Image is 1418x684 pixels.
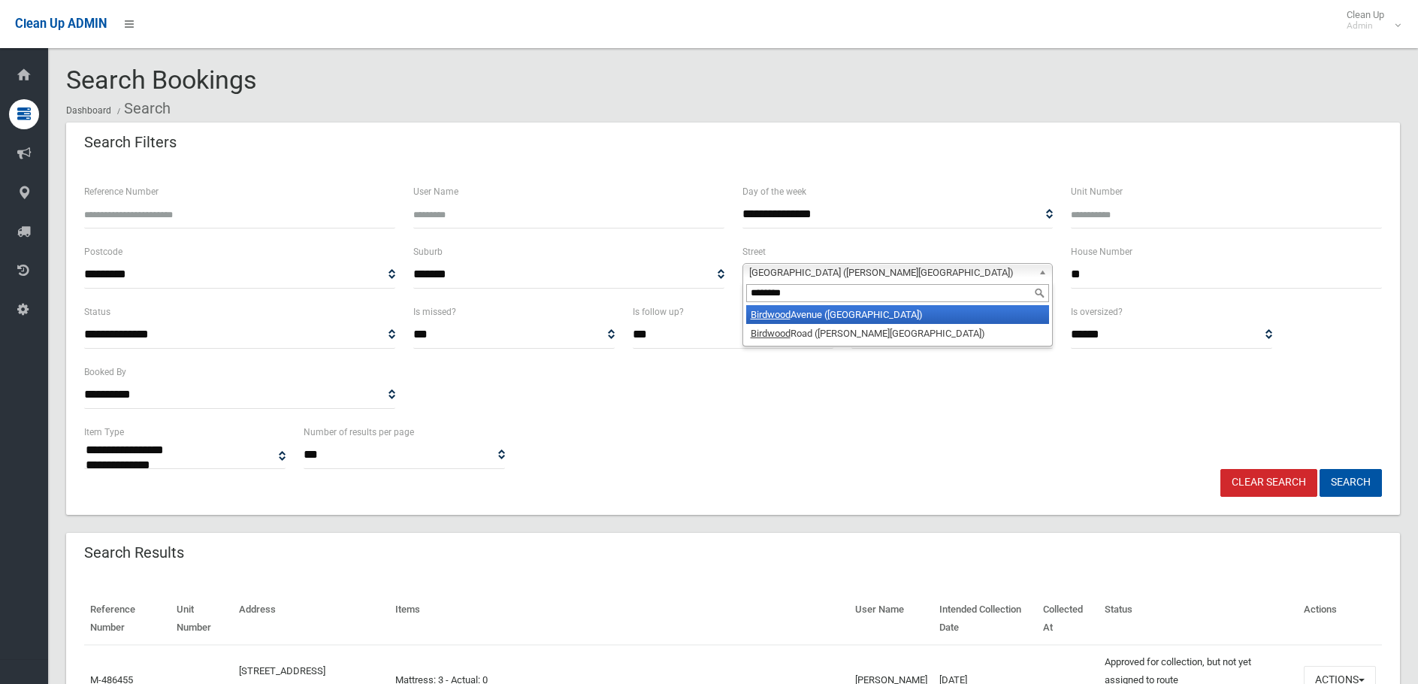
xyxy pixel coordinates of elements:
[413,304,456,320] label: Is missed?
[849,593,933,645] th: User Name
[304,424,414,440] label: Number of results per page
[84,364,126,380] label: Booked By
[751,309,791,320] em: Birdwood
[1099,593,1298,645] th: Status
[1347,20,1384,32] small: Admin
[1220,469,1317,497] a: Clear Search
[84,304,110,320] label: Status
[66,105,111,116] a: Dashboard
[66,65,257,95] span: Search Bookings
[413,183,458,200] label: User Name
[1071,244,1132,260] label: House Number
[66,538,202,567] header: Search Results
[84,183,159,200] label: Reference Number
[751,328,791,339] em: Birdwood
[633,304,684,320] label: Is follow up?
[1298,593,1382,645] th: Actions
[1037,593,1099,645] th: Collected At
[742,183,806,200] label: Day of the week
[233,593,389,645] th: Address
[1071,183,1123,200] label: Unit Number
[84,593,171,645] th: Reference Number
[746,324,1050,343] li: Road ([PERSON_NAME][GEOGRAPHIC_DATA])
[15,17,107,31] span: Clean Up ADMIN
[746,305,1050,324] li: Avenue ([GEOGRAPHIC_DATA])
[1071,304,1123,320] label: Is oversized?
[749,264,1033,282] span: [GEOGRAPHIC_DATA] ([PERSON_NAME][GEOGRAPHIC_DATA])
[66,128,195,157] header: Search Filters
[171,593,233,645] th: Unit Number
[84,424,124,440] label: Item Type
[84,244,122,260] label: Postcode
[413,244,443,260] label: Suburb
[389,593,849,645] th: Items
[933,593,1037,645] th: Intended Collection Date
[1320,469,1382,497] button: Search
[113,95,171,123] li: Search
[1339,9,1399,32] span: Clean Up
[742,244,766,260] label: Street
